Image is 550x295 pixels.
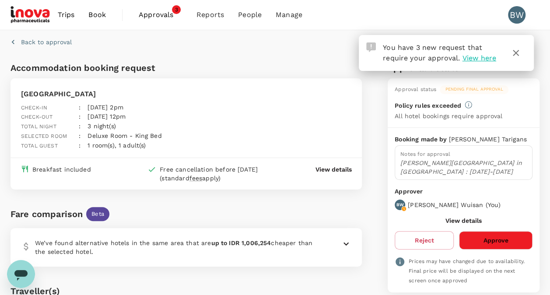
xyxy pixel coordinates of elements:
[315,165,351,174] button: View details
[400,158,527,176] p: [PERSON_NAME][GEOGRAPHIC_DATA] in [GEOGRAPHIC_DATA] : [DATE]-[DATE]
[72,115,81,131] div: :
[189,175,203,182] span: fees
[11,61,185,75] h6: Accommodation booking request
[11,207,83,221] div: Fare comparison
[445,217,482,224] button: View details
[21,38,72,46] p: Back to approval
[238,10,262,20] span: People
[211,239,271,246] b: up to IDR 1,006,254
[395,112,502,120] p: All hotel bookings require approval
[21,105,47,111] span: Check-in
[21,143,58,149] span: Total guest
[366,42,376,52] img: Approval Request
[72,124,81,141] div: :
[462,54,496,62] span: View here
[21,89,212,99] p: [GEOGRAPHIC_DATA]
[395,135,448,144] p: Booking made by
[395,187,532,196] p: Approver
[196,10,224,20] span: Reports
[160,165,281,183] div: Free cancellation before [DATE] (standard apply)
[88,10,106,20] span: Book
[459,231,532,249] button: Approve
[172,5,181,14] span: 3
[86,210,109,218] span: Beta
[35,239,320,256] p: We’ve found alternative hotels in the same area that are cheaper than the selected hotel.
[88,131,161,140] p: Deluxe Room - King Bed
[508,6,525,24] div: BW
[395,85,436,94] div: Approval status
[395,231,454,249] button: Reject
[409,258,525,284] span: Prices may have changed due to availability. Final price will be displayed on the next screen onc...
[32,165,91,174] div: Breakfast included
[11,38,72,46] button: Back to approval
[448,135,526,144] p: [PERSON_NAME] Tarigans
[396,202,403,208] p: BW
[139,10,182,20] span: Approvals
[21,114,53,120] span: Check-out
[395,101,461,110] p: Policy rules exceeded
[400,151,450,157] span: Notes for approval
[276,10,302,20] span: Manage
[383,43,482,62] span: You have 3 new request that require your approval.
[11,5,51,25] img: iNova Pharmaceuticals
[88,103,123,112] p: [DATE] 2pm
[408,200,501,209] p: [PERSON_NAME] Wuisan ( You )
[58,10,75,20] span: Trips
[72,134,81,151] div: :
[7,260,35,288] iframe: Button to launch messaging window
[72,96,81,112] div: :
[72,105,81,122] div: :
[88,141,146,150] p: 1 room(s), 1 adult(s)
[21,123,56,130] span: Total night
[88,122,116,130] p: 3 night(s)
[88,112,126,121] p: [DATE] 12pm
[21,133,67,139] span: Selected room
[440,86,508,92] span: Pending final approval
